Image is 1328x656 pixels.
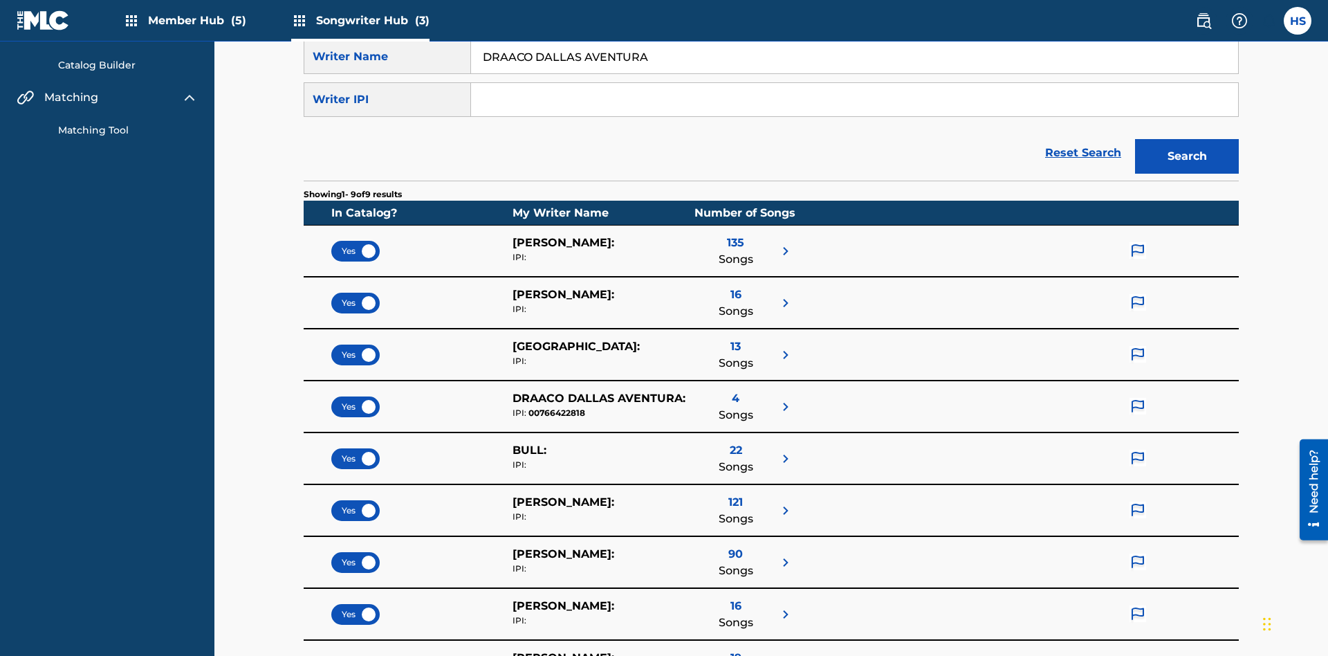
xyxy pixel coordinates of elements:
[513,340,640,353] span: [GEOGRAPHIC_DATA] :
[719,511,753,527] span: Songs
[342,556,369,569] span: Yes
[291,12,308,29] img: Top Rightsholders
[513,444,546,457] span: BULL :
[513,563,526,574] span: IPI:
[1129,554,1146,572] img: flag icon
[719,459,753,475] span: Songs
[719,303,753,320] span: Songs
[513,205,694,221] div: My Writer Name
[694,205,794,221] div: Number of Songs
[719,614,753,631] span: Songs
[719,355,753,372] span: Songs
[513,511,526,522] span: IPI:
[1263,603,1271,645] div: Drag
[415,14,430,27] span: (3)
[304,188,402,201] p: Showing 1 - 9 of 9 results
[513,356,526,366] span: IPI:
[1262,14,1275,28] div: Notifications
[728,546,743,563] span: 90
[513,407,694,419] div: 00766422818
[1129,398,1146,416] img: flag icon
[513,547,614,561] span: [PERSON_NAME] :
[58,123,198,138] a: Matching Tool
[342,401,369,413] span: Yes
[777,243,794,259] img: right chevron icon
[1129,294,1146,312] img: flag icon
[777,450,794,467] img: right chevron icon
[342,297,369,309] span: Yes
[181,89,198,106] img: expand
[342,504,369,517] span: Yes
[1231,12,1248,29] img: help
[231,14,246,27] span: (5)
[342,608,369,621] span: Yes
[123,12,140,29] img: Top Rightsholders
[1226,7,1253,35] div: Help
[1129,605,1146,623] img: flag icon
[777,347,794,363] img: right chevron icon
[342,453,369,465] span: Yes
[719,563,753,579] span: Songs
[513,495,614,509] span: [PERSON_NAME] :
[17,10,70,30] img: MLC Logo
[513,459,526,470] span: IPI:
[513,304,526,314] span: IPI:
[1129,450,1146,468] img: flag icon
[513,288,614,301] span: [PERSON_NAME] :
[513,408,526,418] span: IPI:
[1289,434,1328,547] iframe: Resource Center
[732,390,739,407] span: 4
[316,12,430,28] span: Songwriter Hub
[730,286,741,303] span: 16
[777,399,794,415] img: right chevron icon
[304,39,1239,181] form: Search Form
[1129,242,1146,260] img: flag icon
[17,89,34,106] img: Matching
[1284,7,1311,35] div: User Menu
[730,442,742,459] span: 22
[342,349,369,361] span: Yes
[730,598,741,614] span: 16
[513,236,614,249] span: [PERSON_NAME] :
[777,606,794,623] img: right chevron icon
[727,235,744,251] span: 135
[513,392,685,405] span: DRAACO DALLAS AVENTURA :
[148,12,246,28] span: Member Hub
[331,205,513,221] div: In Catalog?
[1259,590,1328,656] iframe: Chat Widget
[342,245,369,257] span: Yes
[1038,138,1128,168] a: Reset Search
[513,615,526,626] span: IPI:
[58,58,198,73] a: Catalog Builder
[730,338,741,355] span: 13
[777,502,794,519] img: right chevron icon
[513,599,614,612] span: [PERSON_NAME] :
[1129,346,1146,364] img: flag icon
[777,295,794,311] img: right chevron icon
[719,407,753,423] span: Songs
[513,252,526,262] span: IPI:
[1135,139,1239,174] button: Search
[1195,12,1212,29] img: search
[719,251,753,268] span: Songs
[1129,502,1146,520] img: flag icon
[728,494,743,511] span: 121
[1190,7,1217,35] a: Public Search
[44,89,98,106] span: Matching
[777,554,794,571] img: right chevron icon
